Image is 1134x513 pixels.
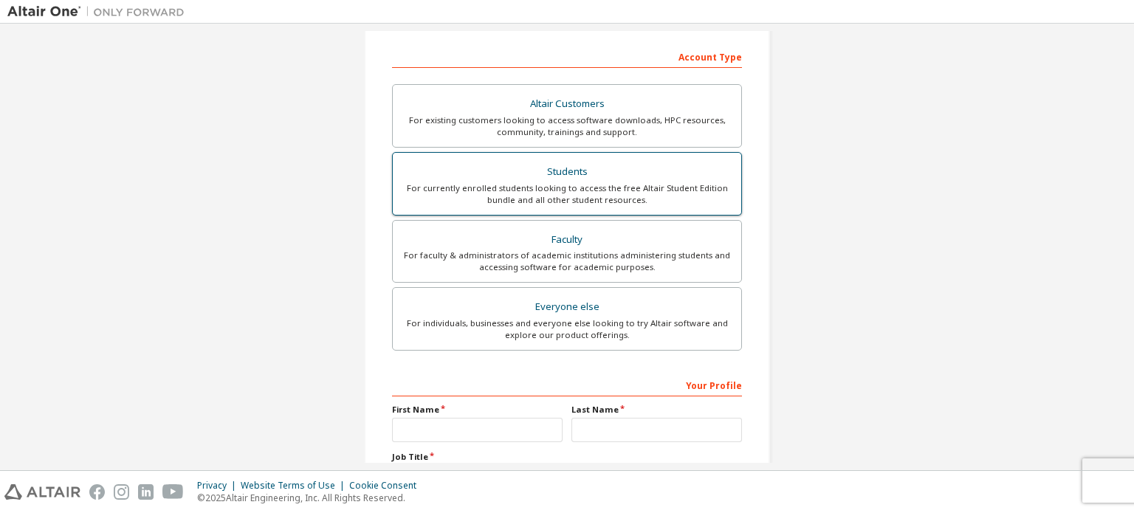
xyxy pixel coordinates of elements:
[89,484,105,500] img: facebook.svg
[402,94,732,114] div: Altair Customers
[392,451,742,463] label: Job Title
[138,484,154,500] img: linkedin.svg
[4,484,80,500] img: altair_logo.svg
[197,480,241,492] div: Privacy
[7,4,192,19] img: Altair One
[571,404,742,416] label: Last Name
[197,492,425,504] p: © 2025 Altair Engineering, Inc. All Rights Reserved.
[349,480,425,492] div: Cookie Consent
[392,44,742,68] div: Account Type
[402,249,732,273] div: For faculty & administrators of academic institutions administering students and accessing softwa...
[114,484,129,500] img: instagram.svg
[402,182,732,206] div: For currently enrolled students looking to access the free Altair Student Edition bundle and all ...
[392,404,563,416] label: First Name
[402,230,732,250] div: Faculty
[402,114,732,138] div: For existing customers looking to access software downloads, HPC resources, community, trainings ...
[162,484,184,500] img: youtube.svg
[402,317,732,341] div: For individuals, businesses and everyone else looking to try Altair software and explore our prod...
[241,480,349,492] div: Website Terms of Use
[392,373,742,396] div: Your Profile
[402,162,732,182] div: Students
[402,297,732,317] div: Everyone else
